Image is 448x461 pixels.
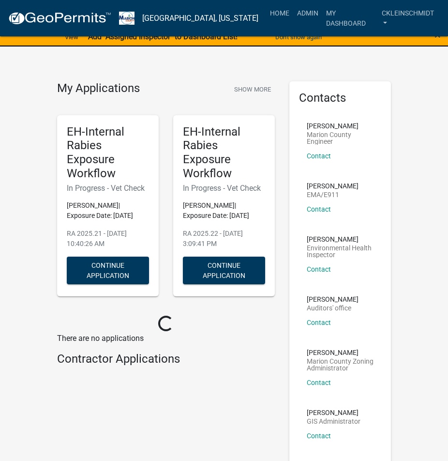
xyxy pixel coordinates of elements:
p: RA 2025.21 - [DATE] 10:40:26 AM [67,229,149,249]
h4: My Applications [57,81,140,96]
p: [PERSON_NAME] [307,409,360,416]
p: There are no applications [57,333,275,344]
a: Contact [307,205,331,213]
p: [PERSON_NAME]| Exposure Date: [DATE] [183,200,265,221]
p: [PERSON_NAME] [307,296,358,303]
wm-workflow-list-section: Contractor Applications [57,352,275,370]
img: Marion County, Iowa [119,12,134,24]
p: Auditors' office [307,305,358,311]
button: Close [434,29,441,41]
h6: In Progress - Vet Check [67,184,149,193]
h4: Contractor Applications [57,352,275,366]
p: Environmental Health Inspector [307,245,373,258]
h5: Contacts [299,91,381,105]
a: Contact [307,319,331,326]
p: GIS Administrator [307,418,360,425]
button: Don't show again [271,29,326,45]
p: RA 2025.22 - [DATE] 3:09:41 PM [183,229,265,249]
h6: In Progress - Vet Check [183,184,265,193]
button: Continue Application [67,257,149,284]
p: [PERSON_NAME] [307,183,358,189]
a: Contact [307,432,331,440]
a: Contact [307,265,331,273]
p: EMA/E911 [307,191,358,198]
h5: EH-Internal Rabies Exposure Workflow [67,125,149,181]
p: [PERSON_NAME] [307,123,373,129]
p: [PERSON_NAME]| Exposure Date: [DATE] [67,200,149,221]
button: Continue Application [183,257,265,284]
button: Show More [230,81,275,97]
p: [PERSON_NAME] [307,236,373,243]
p: Marion County Engineer [307,131,373,145]
a: Contact [307,379,331,386]
a: View [61,29,82,45]
a: [GEOGRAPHIC_DATA], [US_STATE] [142,10,258,27]
a: Home [266,4,293,22]
strong: Add "Assigned Inspector" to Dashboard List! [88,32,238,41]
h5: EH-Internal Rabies Exposure Workflow [183,125,265,181]
p: [PERSON_NAME] [307,349,373,356]
a: ckleinschmidt [378,4,440,32]
a: Admin [293,4,322,22]
a: Contact [307,152,331,160]
a: My Dashboard [322,4,378,32]
p: Marion County Zoning Administrator [307,358,373,371]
